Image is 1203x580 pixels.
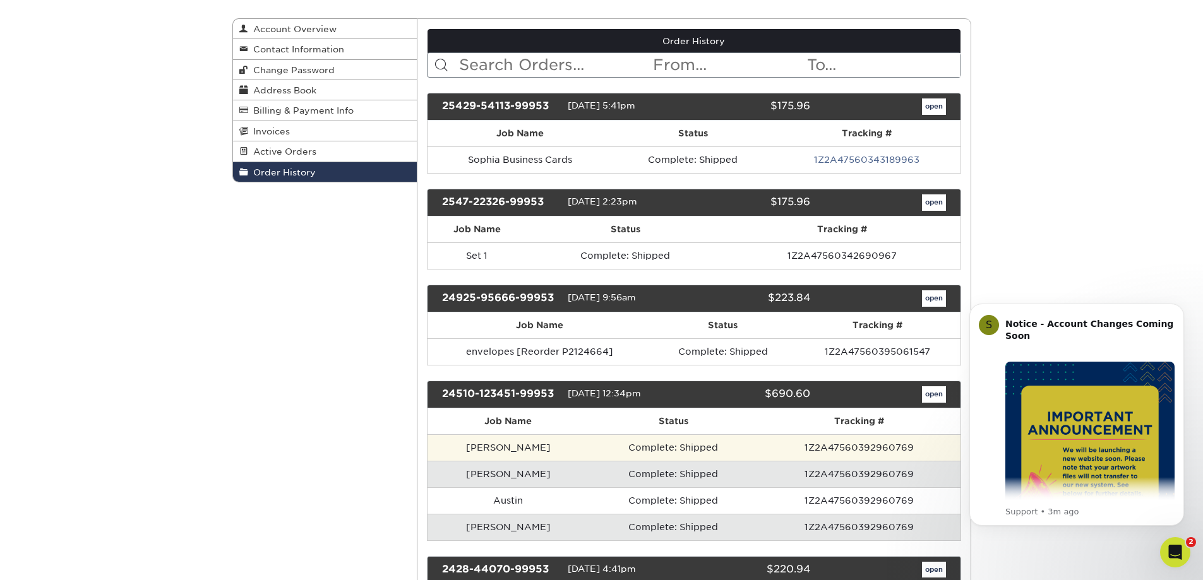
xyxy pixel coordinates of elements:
input: To... [806,53,960,77]
a: Address Book [233,80,417,100]
div: $175.96 [685,98,820,115]
td: Complete: Shipped [651,338,794,365]
input: Search Orders... [458,53,652,77]
td: Complete: Shipped [589,434,758,461]
span: [DATE] 5:41pm [568,100,635,110]
div: 2428-44070-99953 [433,562,568,578]
span: Order History [248,167,316,177]
th: Job Name [428,408,589,434]
span: Billing & Payment Info [248,105,354,115]
td: 1Z2A47560392960769 [758,434,961,461]
td: Complete: Shipped [527,242,724,269]
div: 25429-54113-99953 [433,98,568,115]
span: [DATE] 4:41pm [568,564,636,574]
td: [PERSON_NAME] [428,514,589,540]
a: open [922,194,946,211]
a: Active Orders [233,141,417,162]
td: Complete: Shipped [589,514,758,540]
span: [DATE] 2:23pm [568,196,637,206]
a: Contact Information [233,39,417,59]
th: Status [651,312,794,338]
iframe: Google Customer Reviews [3,542,107,576]
th: Job Name [428,121,612,146]
div: $220.94 [685,562,820,578]
span: Account Overview [248,24,337,34]
th: Tracking # [724,216,960,242]
div: $223.84 [685,290,820,307]
div: 2547-22326-99953 [433,194,568,211]
th: Job Name [428,312,651,338]
a: 1Z2A47560343189963 [814,155,919,165]
td: Complete: Shipped [589,461,758,487]
div: 24510-123451-99953 [433,386,568,403]
td: [PERSON_NAME] [428,461,589,487]
a: Order History [233,162,417,182]
span: 2 [1186,537,1196,547]
td: 1Z2A47560392960769 [758,487,961,514]
td: Sophia Business Cards [428,146,612,173]
a: open [922,98,946,115]
a: open [922,290,946,307]
td: Austin [428,487,589,514]
th: Job Name [428,216,527,242]
th: Tracking # [794,312,960,338]
td: 1Z2A47560395061547 [794,338,960,365]
td: 1Z2A47560392960769 [758,461,961,487]
td: envelopes [Reorder P2124664] [428,338,651,365]
td: 1Z2A47560392960769 [758,514,961,540]
td: Set 1 [428,242,527,269]
a: open [922,562,946,578]
div: $690.60 [685,386,820,403]
span: Address Book [248,85,316,95]
iframe: Intercom notifications message [950,285,1203,546]
div: 24925-95666-99953 [433,290,568,307]
th: Status [612,121,774,146]
a: Account Overview [233,19,417,39]
td: [PERSON_NAME] [428,434,589,461]
span: [DATE] 12:34pm [568,388,641,398]
iframe: Intercom live chat [1160,537,1190,567]
a: Order History [428,29,961,53]
th: Tracking # [774,121,960,146]
div: $175.96 [685,194,820,211]
td: 1Z2A47560342690967 [724,242,960,269]
th: Status [527,216,724,242]
a: Invoices [233,121,417,141]
td: Complete: Shipped [612,146,774,173]
td: Complete: Shipped [589,487,758,514]
th: Status [589,408,758,434]
th: Tracking # [758,408,961,434]
a: open [922,386,946,403]
span: Contact Information [248,44,344,54]
a: Billing & Payment Info [233,100,417,121]
a: Change Password [233,60,417,80]
input: From... [652,53,806,77]
span: Change Password [248,65,335,75]
span: [DATE] 9:56am [568,292,636,302]
span: Active Orders [248,146,316,157]
span: Invoices [248,126,290,136]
